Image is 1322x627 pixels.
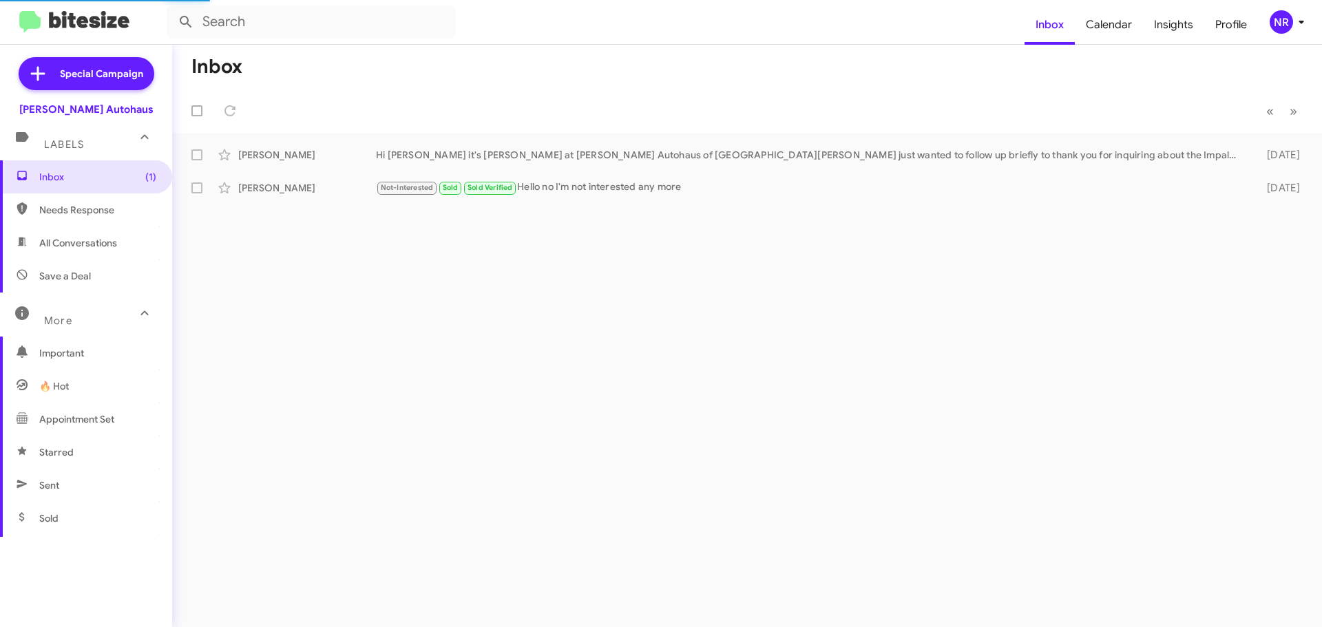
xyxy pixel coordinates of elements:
div: [PERSON_NAME] [238,181,376,195]
span: Sent [39,478,59,492]
span: Special Campaign [60,67,143,81]
button: NR [1258,10,1307,34]
input: Search [167,6,456,39]
button: Previous [1258,97,1282,125]
a: Calendar [1075,5,1143,45]
a: Insights [1143,5,1204,45]
span: » [1290,103,1297,120]
span: Sold Verified [468,183,513,192]
span: Needs Response [39,203,156,217]
div: [DATE] [1245,148,1311,162]
div: [DATE] [1245,181,1311,195]
span: Labels [44,138,84,151]
div: Hi [PERSON_NAME] it's [PERSON_NAME] at [PERSON_NAME] Autohaus of [GEOGRAPHIC_DATA][PERSON_NAME] j... [376,148,1245,162]
span: (1) [145,170,156,184]
span: Appointment Set [39,412,114,426]
span: More [44,315,72,327]
div: NR [1270,10,1293,34]
h1: Inbox [191,56,242,78]
span: Not-Interested [381,183,434,192]
div: Hello no I'm not interested any more [376,180,1245,195]
span: All Conversations [39,236,117,250]
span: Important [39,346,156,360]
div: [PERSON_NAME] Autohaus [19,103,154,116]
a: Inbox [1025,5,1075,45]
span: Sold [443,183,459,192]
a: Special Campaign [19,57,154,90]
div: [PERSON_NAME] [238,148,376,162]
span: Save a Deal [39,269,91,283]
button: Next [1281,97,1305,125]
span: 🔥 Hot [39,379,69,393]
a: Profile [1204,5,1258,45]
span: Sold [39,511,59,525]
span: Inbox [39,170,156,184]
span: « [1266,103,1274,120]
nav: Page navigation example [1259,97,1305,125]
span: Starred [39,445,74,459]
